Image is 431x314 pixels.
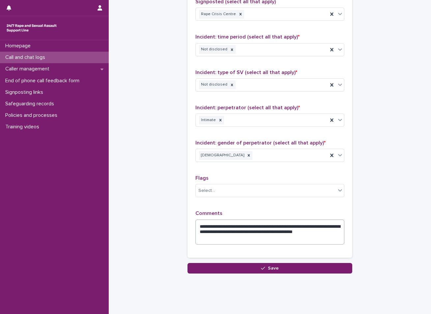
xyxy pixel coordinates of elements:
div: Rape Crisis Centre [199,10,237,19]
div: Not disclosed [199,80,228,89]
div: Select... [198,187,215,194]
span: Incident: type of SV (select all that apply) [195,70,297,75]
p: Homepage [3,43,36,49]
span: Comments [195,211,222,216]
button: Save [187,263,352,274]
div: [DEMOGRAPHIC_DATA] [199,151,245,160]
span: Incident: perpetrator (select all that apply) [195,105,300,110]
div: Intimate [199,116,217,125]
p: Signposting links [3,89,48,95]
p: End of phone call feedback form [3,78,85,84]
p: Caller management [3,66,55,72]
span: Save [268,266,279,271]
div: Not disclosed [199,45,228,54]
span: Flags [195,175,209,181]
img: rhQMoQhaT3yELyF149Cw [5,21,58,35]
span: Incident: gender of perpetrator (select all that apply) [195,140,326,145]
p: Call and chat logs [3,54,50,61]
p: Safeguarding records [3,101,59,107]
span: Incident: time period (select all that apply) [195,34,300,39]
p: Policies and processes [3,112,63,118]
p: Training videos [3,124,44,130]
